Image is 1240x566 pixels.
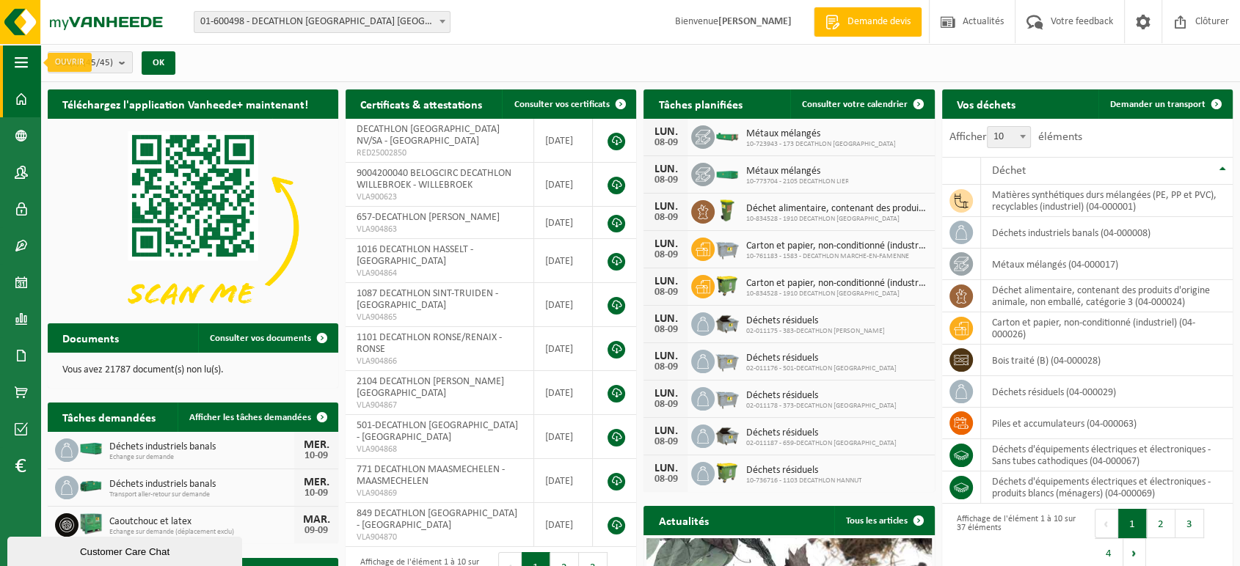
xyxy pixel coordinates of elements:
img: WB-2500-GAL-GY-04 [715,348,740,372]
span: 1087 DECATHLON SINT-TRUIDEN - [GEOGRAPHIC_DATA] [357,288,498,311]
a: Consulter votre calendrier [790,89,933,119]
div: 08-09 [651,213,680,223]
span: VLA900623 [357,191,522,203]
div: MAR. [302,514,331,526]
span: 10-834528 - 1910 DECATHLON [GEOGRAPHIC_DATA] [745,290,927,298]
div: LUN. [651,313,680,325]
h2: Certificats & attestations [346,89,497,118]
span: Transport aller-retour sur demande [109,490,294,499]
span: Carton et papier, non-conditionné (industriel) [745,278,927,290]
img: WB-1100-HPE-GN-50 [715,460,740,485]
span: Echange sur demande [109,453,294,462]
span: Déchets résiduels [745,427,896,439]
h2: Tâches demandées [48,403,170,431]
td: [DATE] [534,459,593,503]
span: Consulter vos documents [210,334,311,343]
img: WB-5000-GAL-GY-01 [715,310,740,335]
img: HK-XC-40-GN-00 [79,442,103,455]
span: 1101 DECATHLON RONSE/RENAIX - RONSE [357,332,502,355]
div: LUN. [651,201,680,213]
span: 10-761183 - 1583 - DECATHLON MARCHE-EN-FAMENNE [745,252,927,261]
span: Déchet [992,165,1026,177]
span: Déchets industriels banals [109,441,294,453]
span: Déchets résiduels [745,353,896,364]
span: Métaux mélangés [745,166,848,177]
td: métaux mélangés (04-000017) [981,249,1233,280]
span: RED25002850 [357,147,522,159]
div: LUN. [651,425,680,437]
img: HK-XZ-20-GN-00 [79,474,103,499]
span: 1016 DECATHLON HASSELT - [GEOGRAPHIC_DATA] [357,244,473,267]
a: Consulter vos documents [198,323,337,353]
td: déchets d'équipements électriques et électroniques - Sans tubes cathodiques (04-000067) [981,439,1233,471]
span: 01-600498 - DECATHLON BELGIUM NV/SA - EVERE [194,12,450,32]
div: 08-09 [651,362,680,372]
span: VLA904869 [357,488,522,499]
span: VLA904867 [357,400,522,411]
span: 9004200040 BELOGCIRC DECATHLON WILLEBROEK - WILLEBROEK [357,168,511,191]
span: 10 [987,126,1031,148]
label: Afficher éléments [949,131,1082,143]
span: Caoutchouc et latex [109,516,294,528]
span: 10-773704 - 2105 DECATHLON LIER [745,177,848,186]
td: matières synthétiques durs mélangées (PE, PP et PVC), recyclables (industriel) (04-000001) [981,185,1233,217]
div: 10-09 [302,488,331,499]
div: MER. [302,477,331,488]
span: VLA904864 [357,268,522,279]
span: 10-736716 - 1103 DECATHLON HANNUT [745,477,861,485]
span: VLA904866 [357,356,522,367]
div: LUN. [651,463,680,474]
span: 771 DECATHLON MAASMECHELEN - MAASMECHELEN [357,464,505,487]
td: Piles et accumulateurs (04-000063) [981,408,1233,439]
span: Site(s) [56,52,113,74]
span: VLA904865 [357,312,522,323]
strong: [PERSON_NAME] [718,16,792,27]
button: 2 [1147,509,1175,538]
span: 02-011178 - 373-DECATHLON [GEOGRAPHIC_DATA] [745,402,896,411]
td: [DATE] [534,503,593,547]
a: Tous les articles [834,506,933,535]
div: 08-09 [651,474,680,485]
div: 08-09 [651,437,680,447]
a: Demander un transport [1098,89,1231,119]
div: LUN. [651,388,680,400]
div: LUN. [651,350,680,362]
td: [DATE] [534,163,593,207]
span: Consulter vos certificats [514,100,609,109]
a: Demande devis [814,7,922,37]
span: 501-DECATHLON [GEOGRAPHIC_DATA] - [GEOGRAPHIC_DATA] [357,420,518,443]
h2: Téléchargez l'application Vanheede+ maintenant! [48,89,323,118]
count: (45/45) [83,58,113,67]
span: Déchets résiduels [745,315,884,327]
button: 1 [1118,509,1147,538]
td: déchets d'équipements électriques et électroniques - produits blancs (ménagers) (04-000069) [981,471,1233,504]
img: WB-2500-GAL-GY-04 [715,385,740,410]
img: HK-XC-20-GN-00 [715,166,740,180]
span: 01-600498 - DECATHLON BELGIUM NV/SA - EVERE [194,11,451,33]
td: carton et papier, non-conditionné (industriel) (04-000026) [981,312,1233,345]
span: Déchets résiduels [745,465,861,477]
button: 3 [1175,509,1204,538]
div: 10-09 [302,451,331,461]
img: Download de VHEPlus App [48,119,338,337]
td: déchets résiduels (04-000029) [981,376,1233,408]
span: 10-723943 - 173 DECATHLON [GEOGRAPHIC_DATA] [745,140,895,149]
span: VLA904870 [357,532,522,543]
h2: Documents [48,323,134,352]
td: [DATE] [534,327,593,371]
td: déchet alimentaire, contenant des produits d'origine animale, non emballé, catégorie 3 (04-000024) [981,280,1233,312]
div: 08-09 [651,250,680,260]
span: Echange sur demande (déplacement exclu) [109,528,294,537]
span: 10-834528 - 1910 DECATHLON [GEOGRAPHIC_DATA] [745,215,927,224]
div: 08-09 [651,175,680,185]
span: VLA904863 [357,224,522,235]
span: Déchets industriels banals [109,479,294,490]
span: Demander un transport [1110,100,1206,109]
div: LUN. [651,238,680,250]
span: Carton et papier, non-conditionné (industriel) [745,240,927,252]
div: LUN. [651,276,680,287]
span: 02-011175 - 383-DECATHLON [PERSON_NAME] [745,327,884,336]
img: WB-0060-HPE-GN-50 [715,198,740,223]
button: Site(s)(45/45) [48,51,133,73]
